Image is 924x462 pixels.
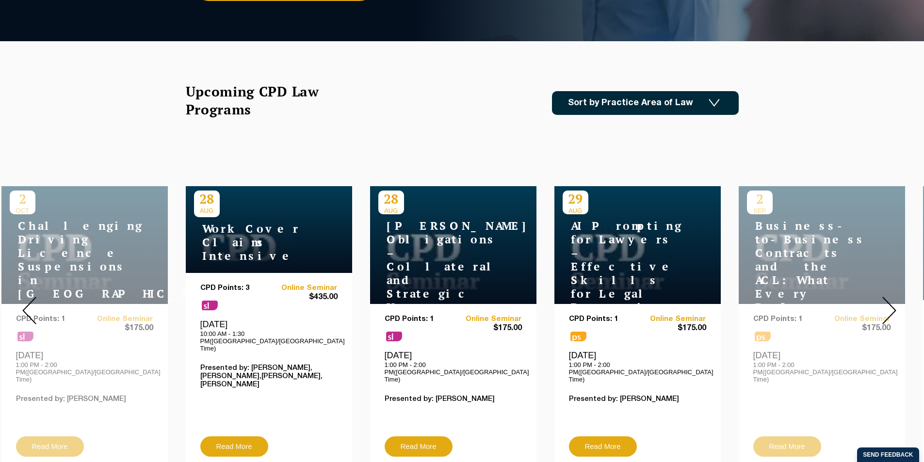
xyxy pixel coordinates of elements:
[385,436,453,457] a: Read More
[563,191,588,207] p: 29
[194,222,315,263] h4: WorkCover Claims Intensive
[453,323,522,334] span: $175.00
[378,207,404,214] span: AUG
[385,395,522,403] p: Presented by: [PERSON_NAME]
[552,91,739,115] a: Sort by Practice Area of Law
[882,297,896,324] img: Next
[200,330,338,352] p: 10:00 AM - 1:30 PM([GEOGRAPHIC_DATA]/[GEOGRAPHIC_DATA] Time)
[269,292,338,303] span: $435.00
[570,332,586,341] span: ps
[378,219,500,314] h4: [PERSON_NAME] Obligations – Collateral and Strategic Uses
[194,207,220,214] span: AUG
[637,315,706,323] a: Online Seminar
[569,436,637,457] a: Read More
[385,315,454,323] p: CPD Points: 1
[200,436,268,457] a: Read More
[385,361,522,383] p: 1:00 PM - 2:00 PM([GEOGRAPHIC_DATA]/[GEOGRAPHIC_DATA] Time)
[569,395,706,403] p: Presented by: [PERSON_NAME]
[709,99,720,107] img: Icon
[453,315,522,323] a: Online Seminar
[202,301,218,310] span: sl
[22,297,36,324] img: Prev
[378,191,404,207] p: 28
[269,284,338,292] a: Online Seminar
[563,207,588,214] span: AUG
[563,219,684,314] h4: AI Prompting for Lawyers – Effective Skills for Legal Practice
[569,350,706,383] div: [DATE]
[386,332,402,341] span: sl
[569,315,638,323] p: CPD Points: 1
[186,82,343,118] h2: Upcoming CPD Law Programs
[200,319,338,352] div: [DATE]
[194,191,220,207] p: 28
[200,284,269,292] p: CPD Points: 3
[569,361,706,383] p: 1:00 PM - 2:00 PM([GEOGRAPHIC_DATA]/[GEOGRAPHIC_DATA] Time)
[385,350,522,383] div: [DATE]
[637,323,706,334] span: $175.00
[200,364,338,389] p: Presented by: [PERSON_NAME],[PERSON_NAME],[PERSON_NAME],[PERSON_NAME]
